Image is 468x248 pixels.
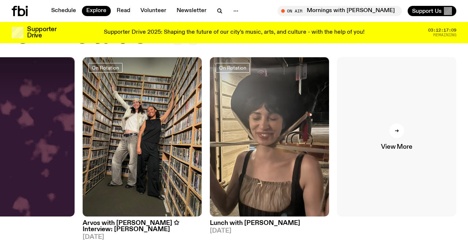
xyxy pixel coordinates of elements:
[428,28,456,32] span: 03:12:17:09
[112,6,135,16] a: Read
[408,6,456,16] button: Support Us
[412,8,442,14] span: Support Us
[433,33,456,37] span: Remaining
[83,234,202,240] span: [DATE]
[47,6,80,16] a: Schedule
[219,65,246,71] span: On Rotation
[82,6,111,16] a: Explore
[27,26,56,39] h3: Supporter Drive
[83,220,202,233] h3: Arvos with [PERSON_NAME] ✩ Interview: [PERSON_NAME]
[210,220,329,226] h3: Lunch with [PERSON_NAME]
[136,6,171,16] a: Volunteer
[278,6,402,16] button: On AirMornings with [PERSON_NAME] / [PERSON_NAME] [PERSON_NAME] and mmilton interview
[216,63,250,73] a: On Rotation
[88,63,122,73] a: On Rotation
[104,29,365,36] p: Supporter Drive 2025: Shaping the future of our city’s music, arts, and culture - with the help o...
[337,57,456,216] a: View More
[83,216,202,240] a: Arvos with [PERSON_NAME] ✩ Interview: [PERSON_NAME][DATE]
[12,21,164,49] h2: On Rotation
[92,65,119,71] span: On Rotation
[210,216,329,234] a: Lunch with [PERSON_NAME][DATE]
[210,228,329,234] span: [DATE]
[381,144,412,150] span: View More
[172,6,211,16] a: Newsletter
